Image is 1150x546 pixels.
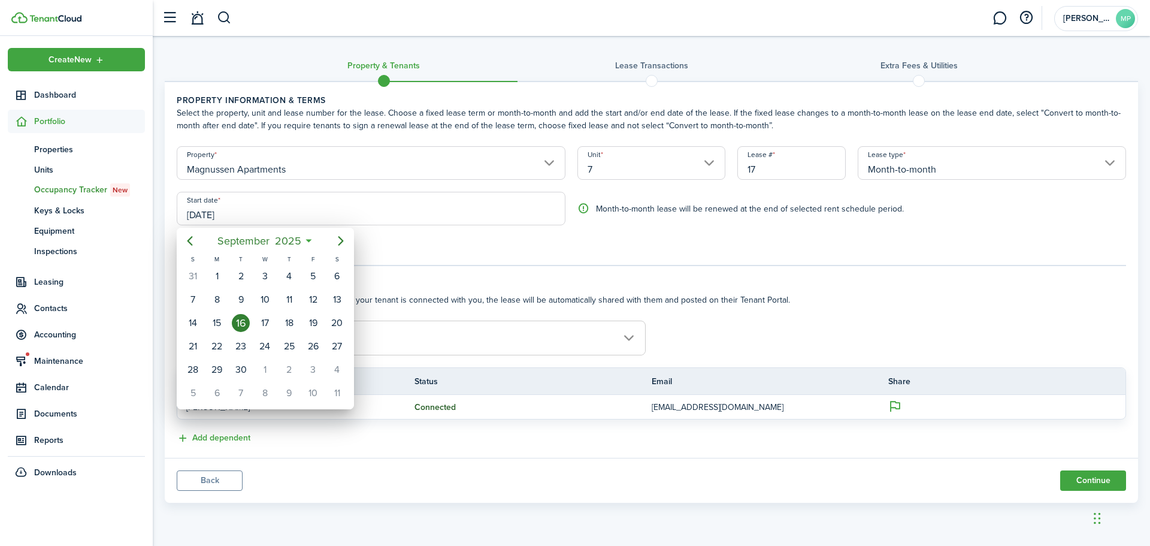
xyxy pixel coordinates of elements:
[232,291,250,309] div: Tuesday, September 9, 2025
[208,384,226,402] div: Monday, October 6, 2025
[184,384,202,402] div: Sunday, October 5, 2025
[280,267,298,285] div: Thursday, September 4, 2025
[280,314,298,332] div: Thursday, September 18, 2025
[328,291,346,309] div: Saturday, September 13, 2025
[304,384,322,402] div: Friday, October 10, 2025
[277,254,301,264] div: T
[272,230,304,252] span: 2025
[210,230,308,252] mbsc-button: September2025
[328,267,346,285] div: Saturday, September 6, 2025
[184,337,202,355] div: Sunday, September 21, 2025
[256,291,274,309] div: Wednesday, September 10, 2025
[232,384,250,402] div: Tuesday, October 7, 2025
[304,337,322,355] div: Friday, September 26, 2025
[256,314,274,332] div: Wednesday, September 17, 2025
[256,267,274,285] div: Wednesday, September 3, 2025
[329,229,353,253] mbsc-button: Next page
[208,337,226,355] div: Monday, September 22, 2025
[232,361,250,379] div: Tuesday, September 30, 2025
[304,267,322,285] div: Friday, September 5, 2025
[205,254,229,264] div: M
[280,361,298,379] div: Thursday, October 2, 2025
[232,267,250,285] div: Tuesday, September 2, 2025
[181,254,205,264] div: S
[178,229,202,253] mbsc-button: Previous page
[208,361,226,379] div: Monday, September 29, 2025
[208,267,226,285] div: Monday, September 1, 2025
[214,230,272,252] span: September
[328,361,346,379] div: Saturday, October 4, 2025
[280,384,298,402] div: Thursday, October 9, 2025
[325,254,349,264] div: S
[256,384,274,402] div: Wednesday, October 8, 2025
[280,337,298,355] div: Thursday, September 25, 2025
[208,291,226,309] div: Monday, September 8, 2025
[184,314,202,332] div: Sunday, September 14, 2025
[280,291,298,309] div: Thursday, September 11, 2025
[208,314,226,332] div: Monday, September 15, 2025
[328,314,346,332] div: Saturday, September 20, 2025
[256,361,274,379] div: Wednesday, October 1, 2025
[256,337,274,355] div: Wednesday, September 24, 2025
[304,314,322,332] div: Friday, September 19, 2025
[232,314,250,332] div: Today, Tuesday, September 16, 2025
[184,291,202,309] div: Sunday, September 7, 2025
[184,361,202,379] div: Sunday, September 28, 2025
[304,291,322,309] div: Friday, September 12, 2025
[328,384,346,402] div: Saturday, October 11, 2025
[229,254,253,264] div: T
[232,337,250,355] div: Tuesday, September 23, 2025
[328,337,346,355] div: Saturday, September 27, 2025
[301,254,325,264] div: F
[184,267,202,285] div: Sunday, August 31, 2025
[304,361,322,379] div: Friday, October 3, 2025
[253,254,277,264] div: W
